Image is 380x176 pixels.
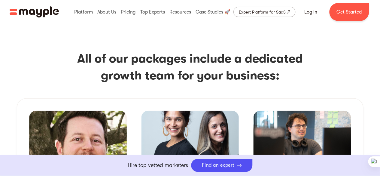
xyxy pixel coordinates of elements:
div: About Us [96,2,118,22]
div: Platform [73,2,94,22]
div: Pricing [119,2,137,22]
div: Top Experts [139,2,166,22]
div: Expert Platform for SaaS [239,8,285,16]
a: Expert Platform for SaaS [233,7,295,17]
iframe: Chat Widget [287,111,380,176]
div: Find an expert [202,162,235,168]
div: Resources [168,2,193,22]
img: Mayple logo [10,6,59,18]
h3: All of our packages include a dedicated growth team for your business: [17,50,363,84]
a: Log In [297,5,324,19]
a: Get Started [329,3,369,21]
a: home [10,6,59,18]
p: Hire top vetted marketers [128,161,188,169]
